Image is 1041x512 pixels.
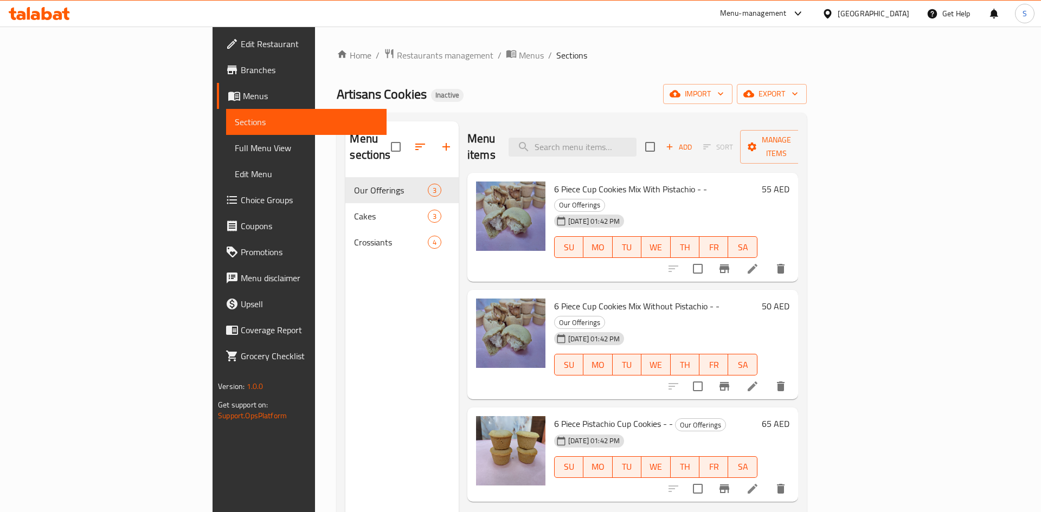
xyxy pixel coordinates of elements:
span: TH [675,357,695,373]
div: Our Offerings [554,316,605,329]
button: Add [661,139,696,155]
li: / [498,49,502,62]
a: Support.OpsPlatform [218,409,287,423]
span: Our Offerings [555,316,605,329]
a: Promotions [217,239,387,265]
span: SA [732,357,753,373]
button: FR [699,456,728,478]
span: Grocery Checklist [241,349,378,362]
a: Menus [217,83,387,109]
div: items [428,184,441,197]
button: TH [671,354,699,375]
a: Full Menu View [226,135,387,161]
button: TH [671,456,699,478]
span: Crossiants [354,236,427,249]
span: 1.0.0 [247,379,264,393]
button: SU [554,456,583,478]
div: Cakes [354,210,427,223]
button: TH [671,236,699,258]
span: Promotions [241,245,378,258]
button: FR [699,354,728,375]
h6: 65 AED [762,416,789,431]
span: WE [646,357,666,373]
nav: Menu sections [345,173,459,260]
span: Sections [556,49,587,62]
span: Sections [235,115,378,128]
span: Upsell [241,297,378,310]
h2: Menu items [467,131,496,163]
div: items [428,210,441,223]
span: SA [732,459,753,475]
span: 3 [428,185,441,196]
a: Edit menu item [746,262,759,275]
a: Restaurants management [384,48,493,62]
span: Branches [241,63,378,76]
span: Select all sections [384,135,407,158]
span: Our Offerings [676,419,725,431]
button: Branch-specific-item [711,256,737,282]
button: MO [583,354,612,375]
span: 4 [428,237,441,248]
button: WE [641,456,670,478]
a: Edit menu item [746,482,759,495]
button: FR [699,236,728,258]
div: Our Offerings [675,418,726,431]
span: [DATE] 01:42 PM [564,216,624,226]
button: MO [583,456,612,478]
span: import [672,87,724,101]
span: TU [617,239,637,255]
span: FR [704,239,724,255]
span: 3 [428,211,441,222]
div: [GEOGRAPHIC_DATA] [838,8,909,20]
span: Menu disclaimer [241,271,378,284]
button: TU [613,354,641,375]
span: TH [675,459,695,475]
span: Coverage Report [241,323,378,336]
button: MO [583,236,612,258]
span: Our Offerings [354,184,427,197]
span: Inactive [431,90,464,100]
a: Menu disclaimer [217,265,387,291]
h6: 55 AED [762,182,789,197]
span: Menus [519,49,544,62]
button: WE [641,354,670,375]
span: SA [732,239,753,255]
span: Select to update [686,257,709,280]
span: Version: [218,379,245,393]
nav: breadcrumb [337,48,806,62]
button: WE [641,236,670,258]
span: Select section [639,135,661,158]
button: delete [768,256,794,282]
div: Inactive [431,89,464,102]
span: WE [646,239,666,255]
span: export [746,87,798,101]
button: SA [728,456,757,478]
span: Edit Menu [235,167,378,180]
a: Sections [226,109,387,135]
span: FR [704,357,724,373]
button: TU [613,456,641,478]
span: FR [704,459,724,475]
span: TU [617,459,637,475]
span: 6 Piece Cup Cookies Mix Without Pistachio - - [554,298,719,314]
span: Menus [243,89,378,102]
span: Add item [661,139,696,155]
div: Cakes3 [345,203,459,229]
button: delete [768,476,794,502]
div: Our Offerings [554,199,605,212]
input: search [509,138,637,157]
a: Upsell [217,291,387,317]
a: Coupons [217,213,387,239]
span: TU [617,357,637,373]
span: MO [588,459,608,475]
span: TH [675,239,695,255]
span: Coupons [241,219,378,232]
a: Edit Restaurant [217,31,387,57]
a: Menus [506,48,544,62]
span: WE [646,459,666,475]
a: Grocery Checklist [217,343,387,369]
img: 6 Piece Cup Cookies Mix Without Pistachio - - [476,299,545,368]
span: Get support on: [218,398,268,412]
span: Edit Restaurant [241,37,378,50]
button: Branch-specific-item [711,476,737,502]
